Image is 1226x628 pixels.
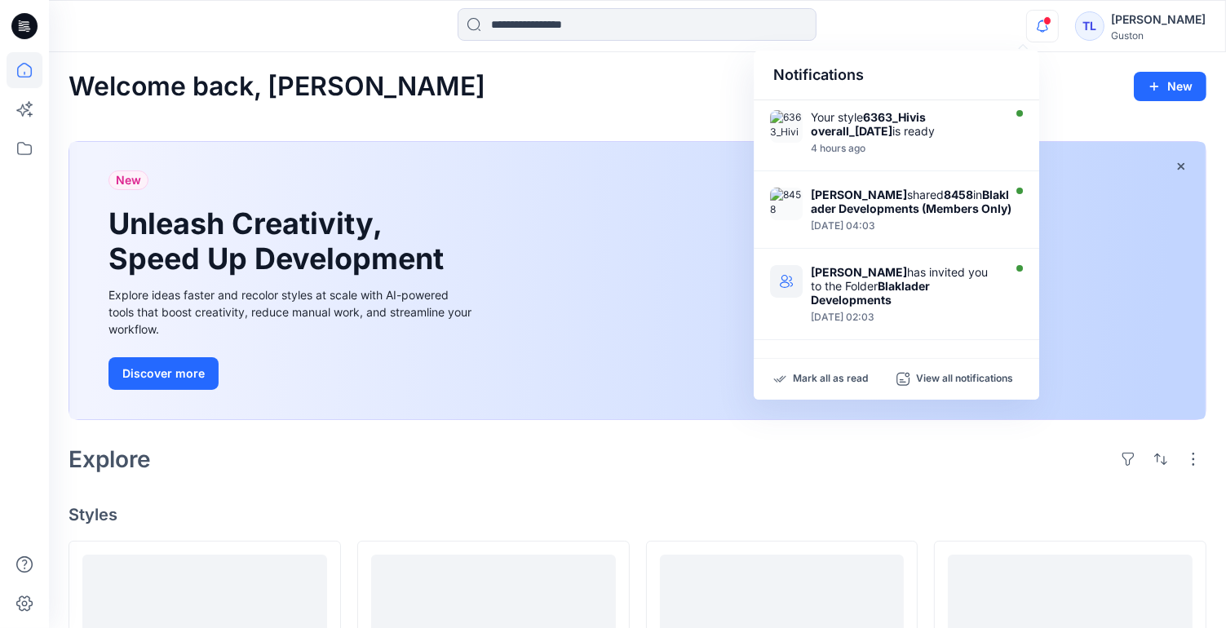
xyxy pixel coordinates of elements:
div: has invited you to the Folder [811,265,998,307]
h1: Unleash Creativity, Speed Up Development [108,206,451,276]
div: shared in [811,188,1013,215]
h4: Styles [69,505,1206,524]
img: 8458 [770,188,803,220]
div: Wednesday, September 03, 2025 04:03 [811,220,1013,232]
h2: Welcome back, [PERSON_NAME] [69,72,485,102]
div: [PERSON_NAME] [1111,10,1206,29]
strong: 6363_Hivis overall_[DATE] [811,110,926,138]
strong: Blaklader Developments (Members Only) [811,188,1011,215]
span: New [116,170,141,190]
strong: Blaklader Developments [811,279,930,307]
p: Mark all as read [793,372,868,387]
div: Wednesday, September 03, 2025 02:03 [811,312,998,323]
p: View all notifications [916,372,1013,387]
strong: [PERSON_NAME] [811,265,907,279]
div: Notifications [754,51,1039,100]
a: Discover more [108,357,476,390]
div: TL [1075,11,1104,41]
div: Guston [1111,29,1206,42]
strong: 8458 [944,188,973,201]
h2: Explore [69,446,151,472]
button: New [1134,72,1206,101]
strong: [PERSON_NAME] [811,188,907,201]
div: Monday, September 08, 2025 11:38 [811,143,998,154]
img: 6363_Hivis overall_01-09-2025 [770,110,803,143]
div: Explore ideas faster and recolor styles at scale with AI-powered tools that boost creativity, red... [108,286,476,338]
img: Blaklader Developments [770,265,803,298]
button: Discover more [108,357,219,390]
div: Your style is ready [811,110,998,138]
